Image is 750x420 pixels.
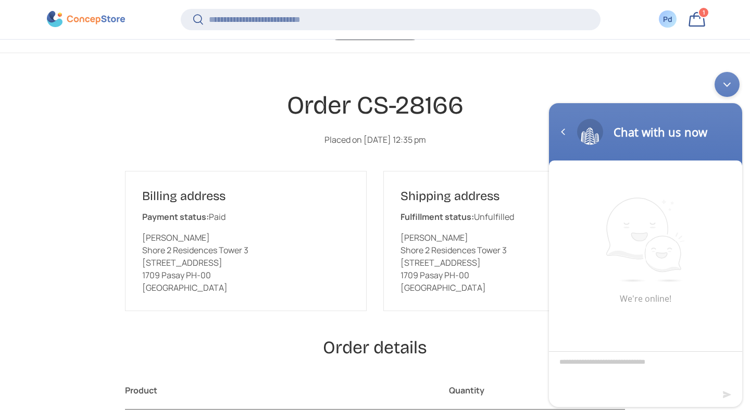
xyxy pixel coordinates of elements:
[662,14,673,25] div: Pd
[125,90,625,121] h1: Order CS-28166
[703,9,705,17] span: 1
[401,211,608,223] p: Unfulfilled
[401,188,608,204] h2: Shipping address
[142,188,349,204] h2: Billing address
[125,336,625,359] h2: Order details
[142,211,349,223] p: Paid
[142,211,209,223] strong: Payment status:
[47,11,125,28] img: ConcepStore
[142,231,349,294] p: [PERSON_NAME] Shore 2 Residences Tower 3 [STREET_ADDRESS] 1709 Pasay PH-00 [GEOGRAPHIC_DATA]
[544,67,747,412] iframe: SalesIQ Chatwindow
[401,211,474,223] strong: Fulfillment status:
[425,372,525,410] th: Quantity
[525,372,625,410] th: Total
[125,133,625,146] p: Placed on [DATE] 12:35 pm
[401,231,608,294] p: [PERSON_NAME] Shore 2 Residences Tower 3 [STREET_ADDRESS] 1709 Pasay PH-00 [GEOGRAPHIC_DATA]
[125,372,425,410] th: Product
[656,8,679,31] a: Pd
